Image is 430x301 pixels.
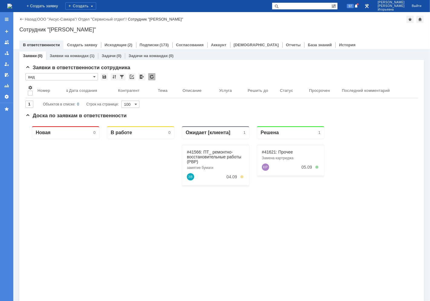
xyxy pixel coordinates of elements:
[248,88,268,93] div: Решить до
[378,4,405,8] span: [PERSON_NAME]
[309,88,330,93] div: Просрочен
[111,73,118,80] div: Сортировка...
[50,53,89,58] a: Заявки на командах
[25,113,127,118] span: Доска по заявкам в ответственности
[201,53,212,58] div: 04.09.2025
[406,16,414,23] div: Добавить в избранное
[236,28,268,33] a: #41621: Прочее
[160,8,205,14] div: Ожидает [клиента]
[148,73,155,80] div: Обновлять список
[215,54,218,57] div: 3. Менее 40%
[2,48,11,58] a: Заявки в моей ответственности
[78,17,126,21] a: Отдел "Сервисный отдел"
[2,27,11,36] a: Создать заявку
[236,35,294,39] div: Замена картриджа
[128,73,135,80] div: Скопировать ссылку на список
[378,1,405,4] span: [PERSON_NAME]
[116,83,155,98] th: Контрагент
[161,28,219,43] div: #41566: ПТ_ ремонтно-восстановительные работы (РВР)
[416,16,424,23] div: Сделать домашней страницей
[128,17,183,21] div: Сотрудник "[PERSON_NAME]"
[19,27,424,33] div: Сотрудник "[PERSON_NAME]"
[77,101,79,108] div: 0
[25,17,36,21] a: Назад
[278,83,307,98] th: Статус
[2,92,11,102] a: Настройки
[65,2,96,10] div: Создать
[363,2,370,10] a: Перейти в интерфейс администратора
[176,43,204,47] a: Согласования
[37,17,78,21] div: /
[293,9,295,14] div: 1
[7,4,12,8] img: logo
[339,43,355,47] a: История
[331,3,337,8] span: Расширенный поиск
[2,59,11,69] a: Мои заявки
[140,43,159,47] a: Подписки
[2,81,11,91] a: Отчеты
[236,28,294,33] div: #41621: Прочее
[218,9,220,14] div: 1
[43,101,119,108] i: Строк на странице:
[35,83,64,98] th: Номер
[67,43,97,47] a: Создать заявку
[342,88,390,93] div: Последний комментарий
[25,65,130,70] span: Заявки в ответственности сотрудника
[234,43,279,47] a: [DEMOGRAPHIC_DATA]
[118,88,140,93] div: Контрагент
[155,83,180,98] th: Тема
[36,17,37,21] div: |
[211,43,226,47] a: Аккаунт
[28,85,33,90] span: Настройки
[236,42,244,50] a: Каюшников Руслан Константинович
[161,44,219,49] div: замятие бумаги
[78,17,128,21] div: /
[280,88,293,93] div: Статус
[235,8,253,14] div: Решена
[7,4,12,8] a: Перейти на домашнюю страницу
[138,73,145,80] div: Экспорт списка
[128,43,132,47] div: (2)
[102,53,116,58] a: Задачи
[2,37,11,47] a: Заявки на командах
[105,43,127,47] a: Исходящие
[161,28,216,43] a: #41566: ПТ_ ремонтно-восстановительные работы (РВР)
[37,53,42,58] div: (0)
[129,53,168,58] a: Задачи на командах
[69,88,97,93] div: Дата создания
[143,9,145,14] div: 0
[276,44,287,48] div: 05.09.2025
[23,53,37,58] a: Заявки
[116,53,121,58] div: (0)
[64,83,116,98] th: Дата создания
[308,43,332,47] a: База знаний
[37,17,76,21] a: ООО "Аксус-Самара"
[118,73,125,80] div: Фильтрация...
[68,9,70,14] div: 0
[85,8,107,14] div: В работе
[158,88,168,93] div: Тема
[286,43,301,47] a: Отчеты
[101,73,108,80] div: Сохранить вид
[23,43,60,47] a: В ответственности
[90,53,94,58] div: (1)
[217,83,245,98] th: Услуга
[183,88,202,93] div: Описание
[43,102,75,106] span: Объектов в списке:
[347,4,354,8] span: 97
[37,88,50,93] div: Номер
[161,52,169,59] a: Загороднев Владимир Александрович
[219,88,232,93] div: Услуга
[10,8,25,14] div: Новая
[290,44,293,47] div: 5. Менее 100%
[169,53,174,58] div: (0)
[2,70,11,80] a: Мои согласования
[160,43,169,47] div: (173)
[378,8,405,11] span: Игорьевна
